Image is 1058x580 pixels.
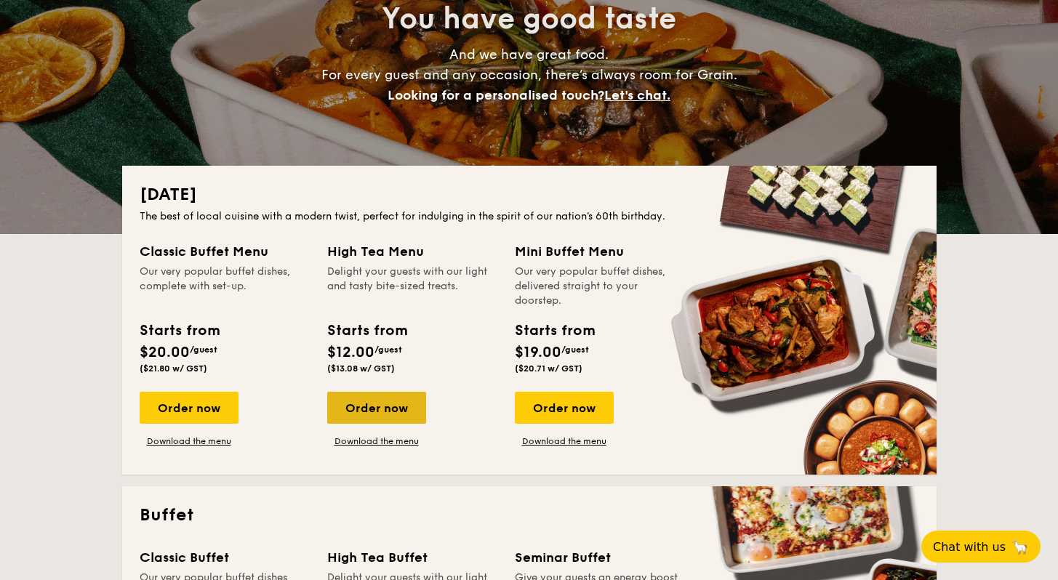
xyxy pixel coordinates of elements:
div: Our very popular buffet dishes, complete with set-up. [140,265,310,308]
h2: Buffet [140,504,919,527]
div: Classic Buffet Menu [140,241,310,262]
span: 🦙 [1011,539,1029,555]
div: High Tea Buffet [327,547,497,568]
span: Let's chat. [604,87,670,103]
h2: [DATE] [140,183,919,206]
button: Chat with us🦙 [921,531,1041,563]
div: Mini Buffet Menu [515,241,685,262]
span: $19.00 [515,344,561,361]
span: Chat with us [933,540,1006,554]
a: Download the menu [327,435,426,447]
div: Starts from [140,320,219,342]
span: ($13.08 w/ GST) [327,363,395,374]
div: Order now [515,392,614,424]
span: /guest [374,345,402,355]
span: ($20.71 w/ GST) [515,363,582,374]
span: ($21.80 w/ GST) [140,363,207,374]
div: Order now [140,392,239,424]
span: $12.00 [327,344,374,361]
div: Starts from [327,320,406,342]
span: $20.00 [140,344,190,361]
div: Classic Buffet [140,547,310,568]
div: Seminar Buffet [515,547,685,568]
a: Download the menu [140,435,239,447]
div: Our very popular buffet dishes, delivered straight to your doorstep. [515,265,685,308]
span: /guest [190,345,217,355]
a: Download the menu [515,435,614,447]
div: High Tea Menu [327,241,497,262]
span: And we have great food. For every guest and any occasion, there’s always room for Grain. [321,47,737,103]
div: Delight your guests with our light and tasty bite-sized treats. [327,265,497,308]
span: You have good taste [382,1,676,36]
div: Order now [327,392,426,424]
span: /guest [561,345,589,355]
span: Looking for a personalised touch? [388,87,604,103]
div: The best of local cuisine with a modern twist, perfect for indulging in the spirit of our nation’... [140,209,919,224]
div: Starts from [515,320,594,342]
